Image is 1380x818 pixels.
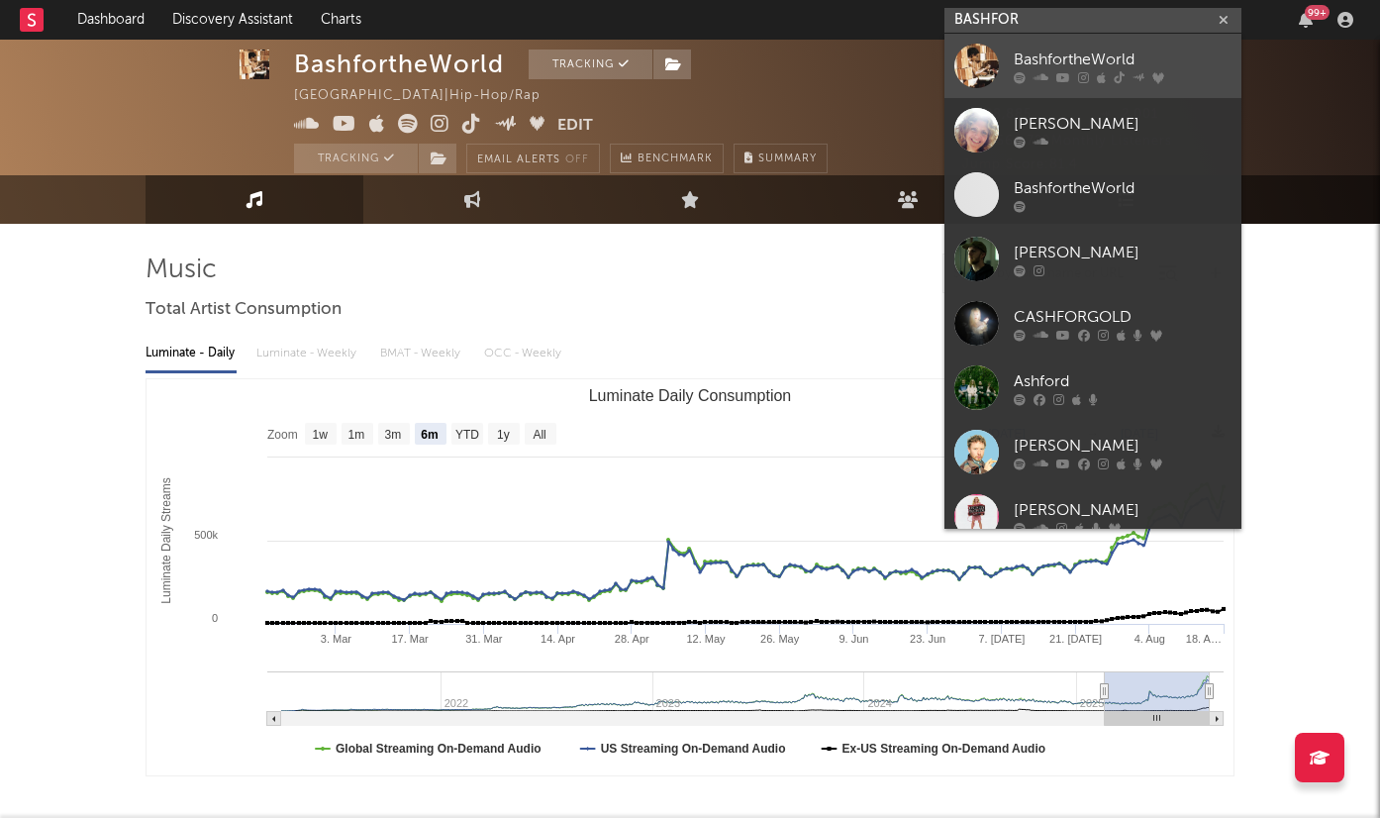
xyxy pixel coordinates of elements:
[842,742,1046,756] text: Ex-US Streaming On-Demand Audio
[944,356,1241,420] a: Ashford
[1014,176,1232,200] div: BashfortheWorld
[944,291,1241,356] a: CASHFORGOLD
[529,50,652,79] button: Tracking
[294,144,418,173] button: Tracking
[455,428,479,442] text: YTD
[944,34,1241,98] a: BashfortheWorld
[1049,633,1102,645] text: 21. [DATE]
[910,633,945,645] text: 23. Jun
[1186,633,1222,645] text: 18. A…
[944,98,1241,162] a: [PERSON_NAME]
[294,84,563,108] div: [GEOGRAPHIC_DATA] | Hip-Hop/Rap
[615,633,649,645] text: 28. Apr
[146,298,342,322] span: Total Artist Consumption
[601,742,786,756] text: US Streaming On-Demand Audio
[1014,369,1232,393] div: Ashford
[944,484,1241,549] a: [PERSON_NAME]
[336,742,542,756] text: Global Streaming On-Demand Audio
[944,227,1241,291] a: [PERSON_NAME]
[294,50,504,79] div: BashfortheWorld
[533,428,545,442] text: All
[1134,633,1165,645] text: 4. Aug
[1014,434,1232,458] div: [PERSON_NAME]
[321,633,352,645] text: 3. Mar
[944,420,1241,484] a: [PERSON_NAME]
[313,428,329,442] text: 1w
[944,162,1241,227] a: BashfortheWorld
[557,114,593,139] button: Edit
[194,529,218,541] text: 500k
[1014,48,1232,71] div: BashfortheWorld
[760,633,800,645] text: 26. May
[734,144,828,173] button: Summary
[147,379,1233,775] svg: Luminate Daily Consumption
[1014,112,1232,136] div: [PERSON_NAME]
[421,428,438,442] text: 6m
[541,633,575,645] text: 14. Apr
[1014,305,1232,329] div: CASHFORGOLD
[1014,498,1232,522] div: [PERSON_NAME]
[466,144,600,173] button: Email AlertsOff
[1014,241,1232,264] div: [PERSON_NAME]
[465,633,503,645] text: 31. Mar
[838,633,868,645] text: 9. Jun
[944,8,1241,33] input: Search for artists
[565,154,589,165] em: Off
[497,428,510,442] text: 1y
[589,387,792,404] text: Luminate Daily Consumption
[686,633,726,645] text: 12. May
[348,428,365,442] text: 1m
[212,612,218,624] text: 0
[758,153,817,164] span: Summary
[610,144,724,173] a: Benchmark
[1299,12,1313,28] button: 99+
[391,633,429,645] text: 17. Mar
[385,428,402,442] text: 3m
[267,428,298,442] text: Zoom
[638,148,713,171] span: Benchmark
[943,266,1152,282] input: Search by song name or URL
[978,633,1025,645] text: 7. [DATE]
[146,337,237,370] div: Luminate - Daily
[1305,5,1330,20] div: 99 +
[159,477,173,603] text: Luminate Daily Streams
